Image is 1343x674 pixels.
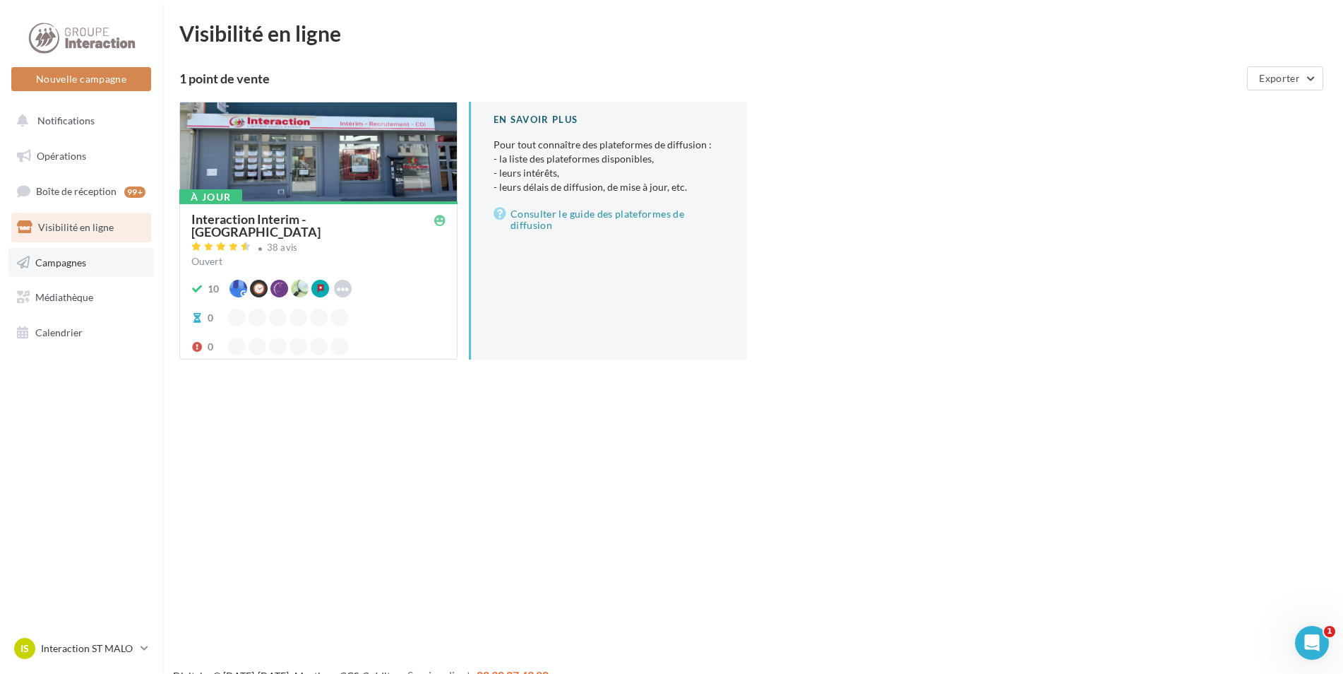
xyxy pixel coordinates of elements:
button: Exporter [1247,66,1323,90]
div: 0 [208,340,213,354]
div: En savoir plus [494,113,724,126]
span: IS [20,642,29,656]
a: Calendrier [8,318,154,348]
li: - leurs intérêts, [494,166,724,180]
a: Médiathèque [8,283,154,312]
span: Exporter [1259,72,1300,84]
a: Campagnes [8,248,154,278]
li: - leurs délais de diffusion, de mise à jour, etc. [494,180,724,194]
span: Opérations [37,150,86,162]
div: Visibilité en ligne [179,23,1326,44]
p: Interaction ST MALO [41,642,135,656]
span: Visibilité en ligne [38,221,114,233]
div: À jour [179,189,242,205]
span: Ouvert [191,255,222,267]
a: IS Interaction ST MALO [11,635,151,662]
iframe: Intercom live chat [1295,626,1329,660]
span: 1 [1324,626,1335,637]
a: Boîte de réception99+ [8,176,154,206]
span: Campagnes [35,256,86,268]
span: Calendrier [35,326,83,338]
a: Consulter le guide des plateformes de diffusion [494,206,724,234]
span: Médiathèque [35,291,93,303]
div: 99+ [124,187,145,198]
div: Interaction Interim - [GEOGRAPHIC_DATA] [191,213,434,238]
li: - la liste des plateformes disponibles, [494,152,724,166]
a: Visibilité en ligne [8,213,154,242]
div: 10 [208,282,219,296]
div: 0 [208,311,213,325]
div: 38 avis [267,243,298,252]
a: Opérations [8,141,154,171]
button: Nouvelle campagne [11,67,151,91]
button: Notifications [8,106,148,136]
span: Boîte de réception [36,185,117,197]
p: Pour tout connaître des plateformes de diffusion : [494,138,724,194]
span: Notifications [37,114,95,126]
a: 38 avis [191,240,446,257]
div: 1 point de vente [179,72,1241,85]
